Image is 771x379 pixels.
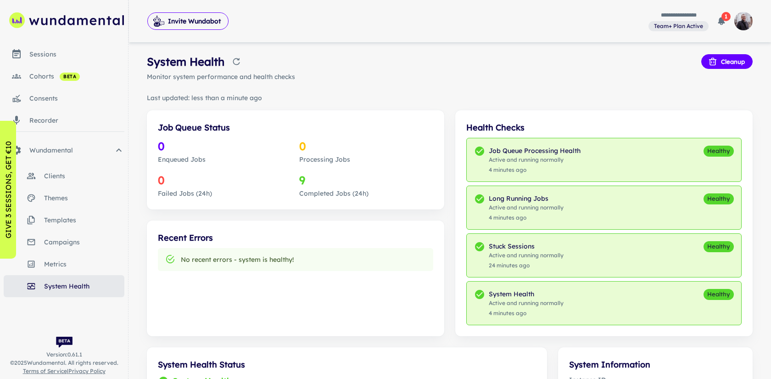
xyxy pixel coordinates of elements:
span: 1 [721,12,731,21]
span: © 2025 Wundamental. All rights reserved. [10,359,118,367]
h6: System Information [569,358,742,371]
span: Wundamental [29,145,113,155]
span: Healthy [704,194,734,204]
span: 24 minutes ago [489,261,564,270]
button: 1 [712,12,731,30]
a: system health [4,275,124,297]
a: sessions [4,43,124,65]
p: Detects sessions stuck without progress (e.g., running/open too long). Warning if last successful... [489,241,564,251]
span: Active and running normally [489,299,564,307]
a: Privacy Policy [68,368,106,374]
a: templates [4,209,124,231]
span: Healthy [704,290,734,299]
h6: System Health Status [158,358,536,371]
span: clients [44,171,124,181]
span: beta [60,73,80,80]
a: Terms of Service [23,368,67,374]
div: sessions [29,49,124,59]
span: templates [44,215,124,225]
button: Cleanup [701,54,753,69]
a: View and manage your current plan and billing details. [648,20,709,32]
p: Last updated: less than a minute ago [147,93,753,103]
a: consents [4,87,124,109]
h4: 0 [299,138,433,154]
h4: 0 [158,172,292,188]
span: Active and running normally [489,204,564,212]
p: GIVE 3 SESSIONS, GET €10 [3,141,14,238]
a: themes [4,187,124,209]
span: | [23,367,106,375]
p: Processing Jobs [299,154,433,164]
span: Active and running normally [489,156,581,164]
a: metrics [4,253,124,275]
span: 4 minutes ago [489,214,564,222]
h4: 0 [158,138,292,154]
div: No recent errors - system is healthy! [181,251,294,268]
span: Team+ Plan Active [650,22,707,30]
span: metrics [44,259,124,269]
a: clients [4,165,124,187]
button: Refresh health data [228,53,245,70]
a: recorder [4,109,124,131]
span: campaigns [44,237,124,247]
span: Healthy [704,242,734,251]
h6: Recent Errors [158,232,433,244]
span: Version: 0.61.1 [46,351,82,359]
span: Active and running normally [489,251,564,260]
p: Failed Jobs (24h) [158,188,292,198]
p: Tracks queue throughput and backlog across instances to ensure workers are processing jobs normally. [489,146,581,156]
span: system health [44,281,124,291]
h6: Health Checks [466,121,742,134]
p: Monitor system performance and health checks [147,72,753,82]
div: cohorts [29,71,124,81]
a: cohorts beta [4,65,124,87]
h4: System Health [147,53,224,70]
a: campaigns [4,231,124,253]
span: Invite Wundabot to record a meeting [147,12,229,30]
span: 4 minutes ago [489,309,564,317]
span: View and manage your current plan and billing details. [648,21,709,30]
p: Aggregated view computed from component checks and recent errors. [489,289,564,299]
span: themes [44,193,124,203]
img: photoURL [734,12,753,30]
p: Monitors jobs that exceed expected durations. Surfaces warnings/errors based on recent run outcomes. [489,193,564,204]
div: Wundamental [4,139,124,161]
span: Healthy [704,147,734,156]
p: Enqueued Jobs [158,154,292,164]
h4: 9 [299,172,433,188]
button: Invite Wundabot [147,12,229,30]
h6: Job Queue Status [158,121,433,134]
p: Completed Jobs (24h) [299,188,433,198]
span: 4 minutes ago [489,166,581,174]
div: consents [29,93,124,103]
div: recorder [29,115,124,125]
